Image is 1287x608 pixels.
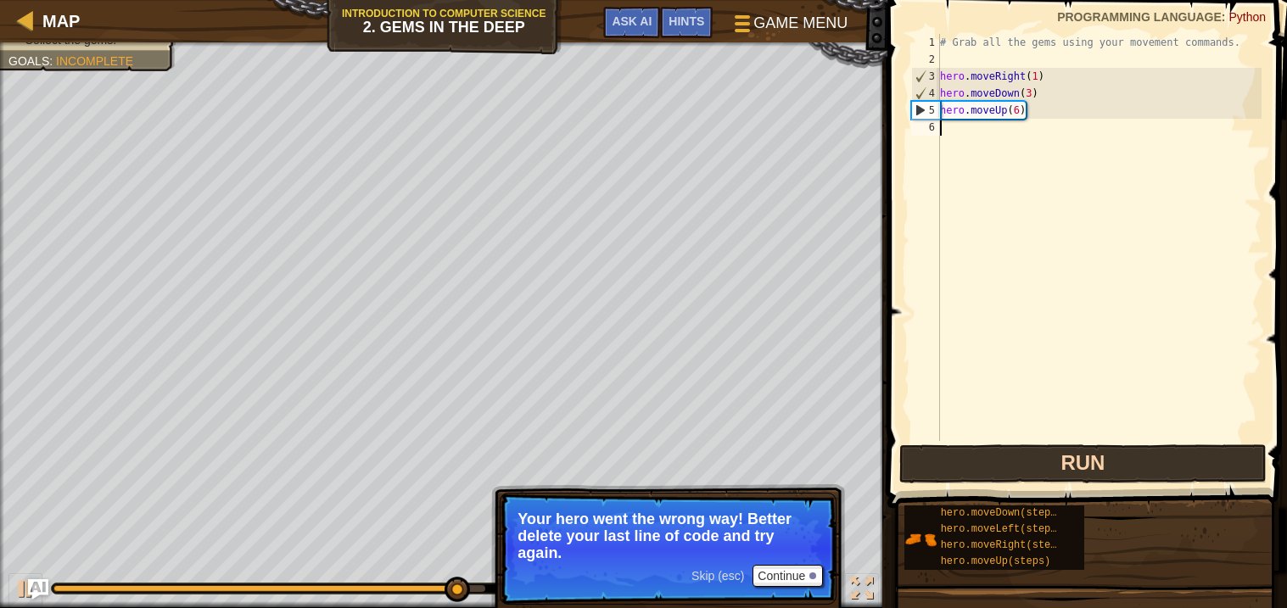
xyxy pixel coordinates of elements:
span: Goals [8,54,49,68]
span: Game Menu [753,13,848,35]
span: Map [42,12,80,31]
p: Your hero went the wrong way! Better delete your last line of code and try again. [518,510,819,561]
div: 4 [912,85,940,102]
span: hero.moveRight(steps) [941,539,1069,551]
span: : [49,54,56,68]
button: Ctrl + P: Play [8,573,42,608]
a: Map [34,12,80,31]
div: 5 [912,102,940,119]
span: Incomplete [56,54,133,68]
button: Run [899,444,1267,483]
span: : [1222,10,1229,24]
div: 3 [912,68,940,85]
span: Python [1228,10,1266,24]
button: Toggle fullscreen [845,573,879,608]
div: 2 [911,51,940,68]
button: Ask AI [603,7,660,38]
span: hero.moveDown(steps) [941,507,1063,519]
div: 6 [911,119,940,136]
button: Ask AI [28,579,48,600]
span: Programming language [1057,10,1222,24]
button: Game Menu [721,7,858,47]
button: Continue [753,565,823,587]
span: Hints [669,14,704,28]
span: Skip (esc) [691,569,744,583]
span: hero.moveUp(steps) [941,555,1051,567]
span: hero.moveLeft(steps) [941,523,1063,535]
div: 1 [911,34,940,51]
span: Ask AI [612,14,652,28]
img: portrait.png [904,523,937,555]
